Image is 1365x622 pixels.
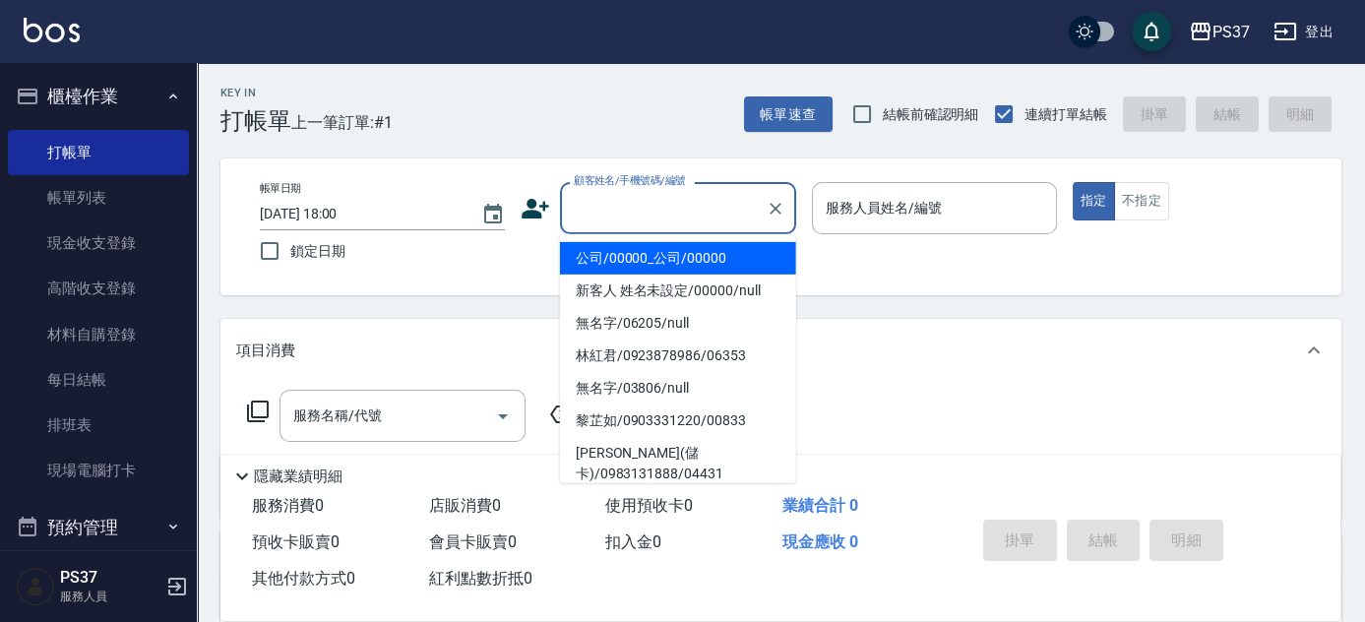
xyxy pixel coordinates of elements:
h2: Key In [220,87,291,99]
p: 服務人員 [60,588,160,605]
input: YYYY/MM/DD hh:mm [260,198,462,230]
button: 登出 [1266,14,1341,50]
span: 鎖定日期 [290,241,345,262]
span: 現金應收 0 [782,532,858,551]
a: 現場電腦打卡 [8,448,189,493]
li: 無名字/03806/null [560,372,796,404]
span: 其他付款方式 0 [252,569,355,588]
span: 連續打單結帳 [1024,104,1107,125]
a: 帳單列表 [8,175,189,220]
div: 項目消費 [220,319,1341,382]
h3: 打帳單 [220,107,291,135]
a: 現金收支登錄 [8,220,189,266]
li: 公司/00000_公司/00000 [560,242,796,275]
span: 結帳前確認明細 [883,104,979,125]
a: 高階收支登錄 [8,266,189,311]
span: 紅利點數折抵 0 [429,569,532,588]
button: 指定 [1073,182,1115,220]
button: Open [487,401,519,432]
p: 隱藏業績明細 [254,466,342,487]
span: 使用預收卡 0 [605,496,693,515]
span: 服務消費 0 [252,496,324,515]
span: 業績合計 0 [782,496,858,515]
button: 櫃檯作業 [8,71,189,122]
a: 打帳單 [8,130,189,175]
button: Clear [762,195,789,222]
li: 新客人 姓名未設定/00000/null [560,275,796,307]
h5: PS37 [60,568,160,588]
button: PS37 [1181,12,1258,52]
button: save [1132,12,1171,51]
p: 項目消費 [236,341,295,361]
img: Person [16,567,55,606]
label: 顧客姓名/手機號碼/編號 [574,173,686,188]
li: 黎芷如/0903331220/00833 [560,404,796,437]
a: 排班表 [8,403,189,448]
span: 店販消費 0 [429,496,501,515]
button: 不指定 [1114,182,1169,220]
label: 帳單日期 [260,181,301,196]
li: 林紅君/0923878986/06353 [560,340,796,372]
div: PS37 [1212,20,1250,44]
li: [PERSON_NAME](儲卡)/0983131888/04431 [560,437,796,490]
li: 無名字/06205/null [560,307,796,340]
a: 每日結帳 [8,357,189,403]
button: 帳單速查 [744,96,833,133]
button: 預約管理 [8,502,189,553]
button: Choose date, selected date is 2025-08-20 [469,191,517,238]
span: 預收卡販賣 0 [252,532,340,551]
img: Logo [24,18,80,42]
span: 扣入金 0 [605,532,661,551]
span: 會員卡販賣 0 [429,532,517,551]
a: 材料自購登錄 [8,312,189,357]
span: 上一筆訂單:#1 [291,110,393,135]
